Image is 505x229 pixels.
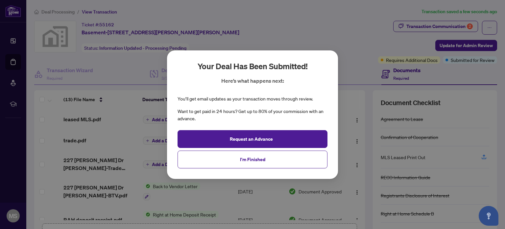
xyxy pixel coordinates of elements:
[178,150,327,168] button: I'm Finished
[240,154,265,164] span: I'm Finished
[198,61,308,72] h2: Your deal has been submitted!
[230,133,273,144] span: Request an Advance
[221,77,284,85] p: Here’s what happens next:
[178,130,327,148] button: Request an Advance
[479,206,498,226] button: Open asap
[178,95,313,102] div: You’ll get email updates as your transaction moves through review.
[178,108,327,122] div: Want to get paid in 24 hours? Get up to 80% of your commission with an advance.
